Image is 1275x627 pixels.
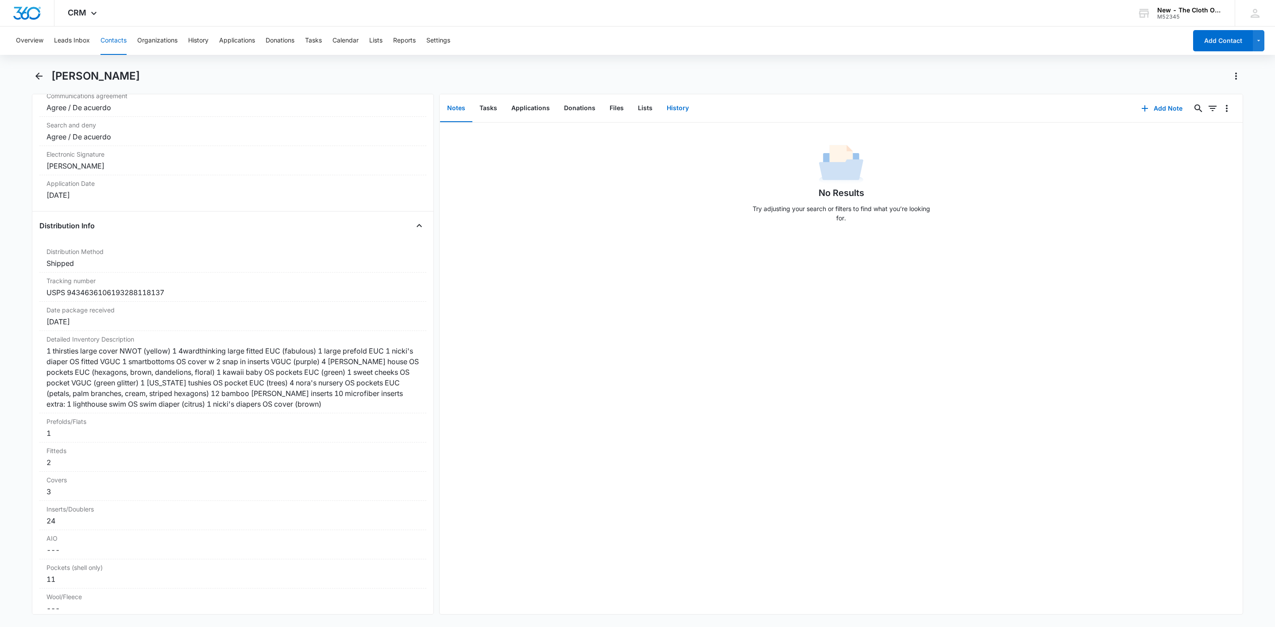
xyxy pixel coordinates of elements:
button: Settings [426,27,450,55]
label: Prefolds/Flats [46,417,419,426]
div: Date package received[DATE] [39,302,426,331]
button: Actions [1229,69,1243,83]
button: Contacts [100,27,127,55]
label: Communications agreement [46,91,419,100]
div: AIO--- [39,530,426,559]
label: Search and deny [46,120,419,130]
label: AIO [46,534,419,543]
h4: Distribution Info [39,220,95,231]
button: Notes [440,95,472,122]
label: Date package received [46,305,419,315]
button: Add Contact [1193,30,1253,51]
button: Back [32,69,46,83]
label: Wool/Fleece [46,592,419,601]
button: Tasks [305,27,322,55]
button: Donations [266,27,294,55]
label: Pockets (shell only) [46,563,419,572]
button: Tasks [472,95,504,122]
div: Tracking numberUSPS 9434636106193288118137 [39,273,426,302]
button: Filters [1205,101,1220,115]
button: Organizations [137,27,178,55]
div: Prefolds/Flats1 [39,413,426,442]
button: Calendar [332,27,359,55]
div: Distribution MethodShipped [39,243,426,273]
div: USPS 9434636106193288118137 [46,287,419,298]
label: Tracking number [46,276,419,285]
button: Close [412,219,426,233]
label: Covers [46,475,419,485]
label: Inserts/Doublers [46,504,419,514]
button: Leads Inbox [54,27,90,55]
div: Agree / De acuerdo [46,102,419,113]
div: account id [1157,14,1222,20]
button: Applications [219,27,255,55]
div: 1 [46,428,419,439]
label: Fitteds [46,446,419,455]
div: Search and denyAgree / De acuerdo [39,117,426,146]
button: Lists [631,95,660,122]
div: Fitteds2 [39,442,426,472]
dd: --- [46,545,419,555]
div: 3 [46,486,419,497]
div: Application Date[DATE] [39,175,426,204]
div: 11 [46,574,419,585]
div: 1 thirsties large cover NWOT (yellow) 1 4wardthinking large fitted EUC (fabulous) 1 large prefold... [46,346,419,409]
button: History [188,27,209,55]
label: Application Date [46,179,419,188]
div: Shipped [46,258,419,269]
button: Overflow Menu [1220,101,1234,115]
span: CRM [68,8,86,17]
button: Lists [369,27,382,55]
div: Electronic Signature[PERSON_NAME] [39,146,426,175]
button: Reports [393,27,416,55]
div: [PERSON_NAME] [46,161,419,171]
div: Communications agreementAgree / De acuerdo [39,88,426,117]
dd: --- [46,603,419,614]
label: Detailed Inventory Description [46,335,419,344]
div: Covers3 [39,472,426,501]
button: Add Note [1132,98,1191,119]
button: Applications [504,95,557,122]
div: 24 [46,515,419,526]
label: Distribution Method [46,247,419,256]
button: History [660,95,696,122]
button: Overview [16,27,43,55]
button: Search... [1191,101,1205,115]
div: [DATE] [46,316,419,327]
div: Detailed Inventory Description1 thirsties large cover NWOT (yellow) 1 4wardthinking large fitted ... [39,331,426,413]
div: account name [1157,7,1222,14]
div: Inserts/Doublers24 [39,501,426,530]
div: Pockets (shell only)11 [39,559,426,589]
h1: [PERSON_NAME] [51,69,140,83]
button: Donations [557,95,603,122]
img: No Data [819,142,863,186]
div: Agree / De acuerdo [46,131,419,142]
label: Electronic Signature [46,150,419,159]
p: Try adjusting your search or filters to find what you’re looking for. [748,204,934,223]
div: [DATE] [46,190,419,200]
div: Wool/Fleece--- [39,589,426,618]
div: 2 [46,457,419,468]
button: Files [603,95,631,122]
h1: No Results [819,186,864,200]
